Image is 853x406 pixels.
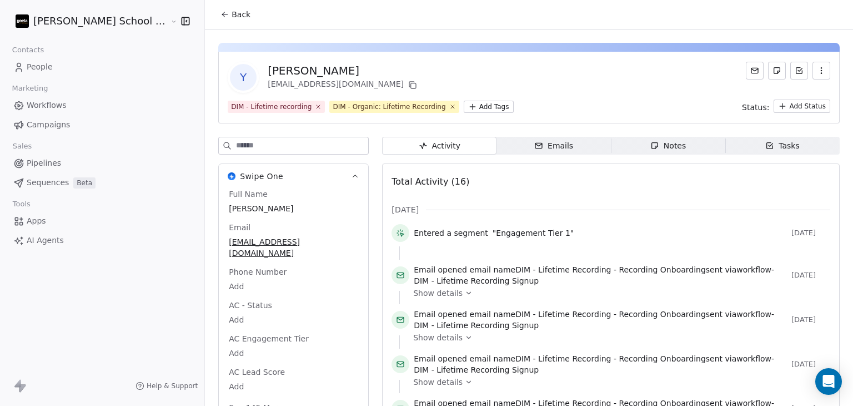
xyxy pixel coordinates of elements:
[229,203,358,214] span: [PERSON_NAME]
[227,367,287,378] span: AC Lead Score
[268,78,419,92] div: [EMAIL_ADDRESS][DOMAIN_NAME]
[13,12,162,31] button: [PERSON_NAME] School of Finance LLP
[9,231,195,250] a: AI Agents
[229,381,358,392] span: Add
[240,171,283,182] span: Swipe One
[227,222,253,233] span: Email
[493,227,574,239] span: "Engagement Tier 1"
[414,353,787,375] span: email name sent via workflow -
[815,368,842,395] div: Open Intercom Messenger
[147,382,198,390] span: Help & Support
[413,377,822,388] a: Show details
[27,61,53,73] span: People
[33,14,168,28] span: [PERSON_NAME] School of Finance LLP
[414,227,488,239] span: Entered a segment
[413,377,463,388] span: Show details
[27,100,67,111] span: Workflows
[214,4,257,24] button: Back
[414,309,787,331] span: email name sent via workflow -
[464,101,514,113] button: Add Tags
[650,140,686,152] div: Notes
[413,288,822,299] a: Show details
[229,281,358,292] span: Add
[228,172,235,180] img: Swipe One
[414,354,467,363] span: Email opened
[414,310,467,319] span: Email opened
[791,360,830,369] span: [DATE]
[413,332,822,343] a: Show details
[392,176,469,187] span: Total Activity (16)
[27,157,61,169] span: Pipelines
[9,212,195,230] a: Apps
[791,271,830,280] span: [DATE]
[229,348,358,359] span: Add
[7,42,49,58] span: Contacts
[232,9,250,20] span: Back
[230,64,257,91] span: Y
[231,102,312,112] div: DIM - Lifetime recording
[27,119,70,131] span: Campaigns
[333,102,445,112] div: DIM - Organic: Lifetime Recording
[73,177,96,189] span: Beta
[227,189,270,200] span: Full Name
[534,140,573,152] div: Emails
[414,276,539,285] span: DIM - Lifetime Recording Signup
[392,204,419,215] span: [DATE]
[136,382,198,390] a: Help & Support
[27,235,64,246] span: AI Agents
[268,63,419,78] div: [PERSON_NAME]
[9,58,195,76] a: People
[515,265,706,274] span: DIM - Lifetime Recording - Recording Onboarding
[27,215,46,227] span: Apps
[227,333,311,344] span: AC Engagement Tier
[791,229,830,237] span: [DATE]
[774,100,830,113] button: Add Status
[227,266,289,278] span: Phone Number
[8,196,35,212] span: Tools
[742,102,769,113] span: Status:
[515,310,706,319] span: DIM - Lifetime Recording - Recording Onboarding
[27,177,69,189] span: Sequences
[9,154,195,172] a: Pipelines
[413,288,463,299] span: Show details
[8,138,37,155] span: Sales
[9,174,195,192] a: SequencesBeta
[414,321,539,330] span: DIM - Lifetime Recording Signup
[515,354,706,363] span: DIM - Lifetime Recording - Recording Onboarding
[414,264,787,286] span: email name sent via workflow -
[414,265,467,274] span: Email opened
[229,314,358,325] span: Add
[413,332,463,343] span: Show details
[765,140,800,152] div: Tasks
[9,116,195,134] a: Campaigns
[7,80,53,97] span: Marketing
[229,236,358,259] span: [EMAIL_ADDRESS][DOMAIN_NAME]
[9,96,195,115] a: Workflows
[16,14,29,28] img: Zeeshan%20Neck%20Print%20Dark.png
[227,300,274,311] span: AC - Status
[219,164,368,189] button: Swipe OneSwipe One
[414,365,539,374] span: DIM - Lifetime Recording Signup
[791,315,830,324] span: [DATE]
